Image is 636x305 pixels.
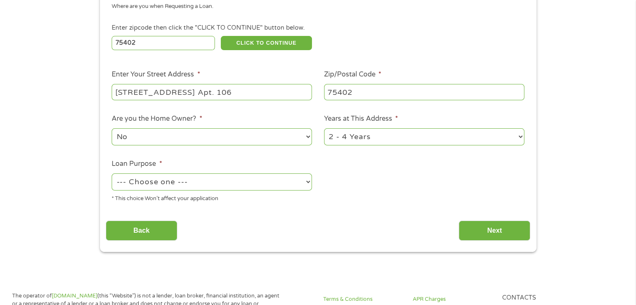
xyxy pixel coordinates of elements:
[112,70,200,79] label: Enter Your Street Address
[112,84,312,100] input: 1 Main Street
[413,295,492,303] a: APR Charges
[112,3,518,11] div: Where are you when Requesting a Loan.
[112,23,524,33] div: Enter zipcode then click the "CLICK TO CONTINUE" button below.
[459,221,530,241] input: Next
[112,192,312,203] div: * This choice Won’t affect your application
[112,160,162,168] label: Loan Purpose
[112,114,202,123] label: Are you the Home Owner?
[324,114,398,123] label: Years at This Address
[324,70,381,79] label: Zip/Postal Code
[221,36,312,50] button: CLICK TO CONTINUE
[112,36,215,50] input: Enter Zipcode (e.g 01510)
[52,292,97,299] a: [DOMAIN_NAME]
[106,221,177,241] input: Back
[502,294,581,302] h4: Contacts
[323,295,403,303] a: Terms & Conditions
